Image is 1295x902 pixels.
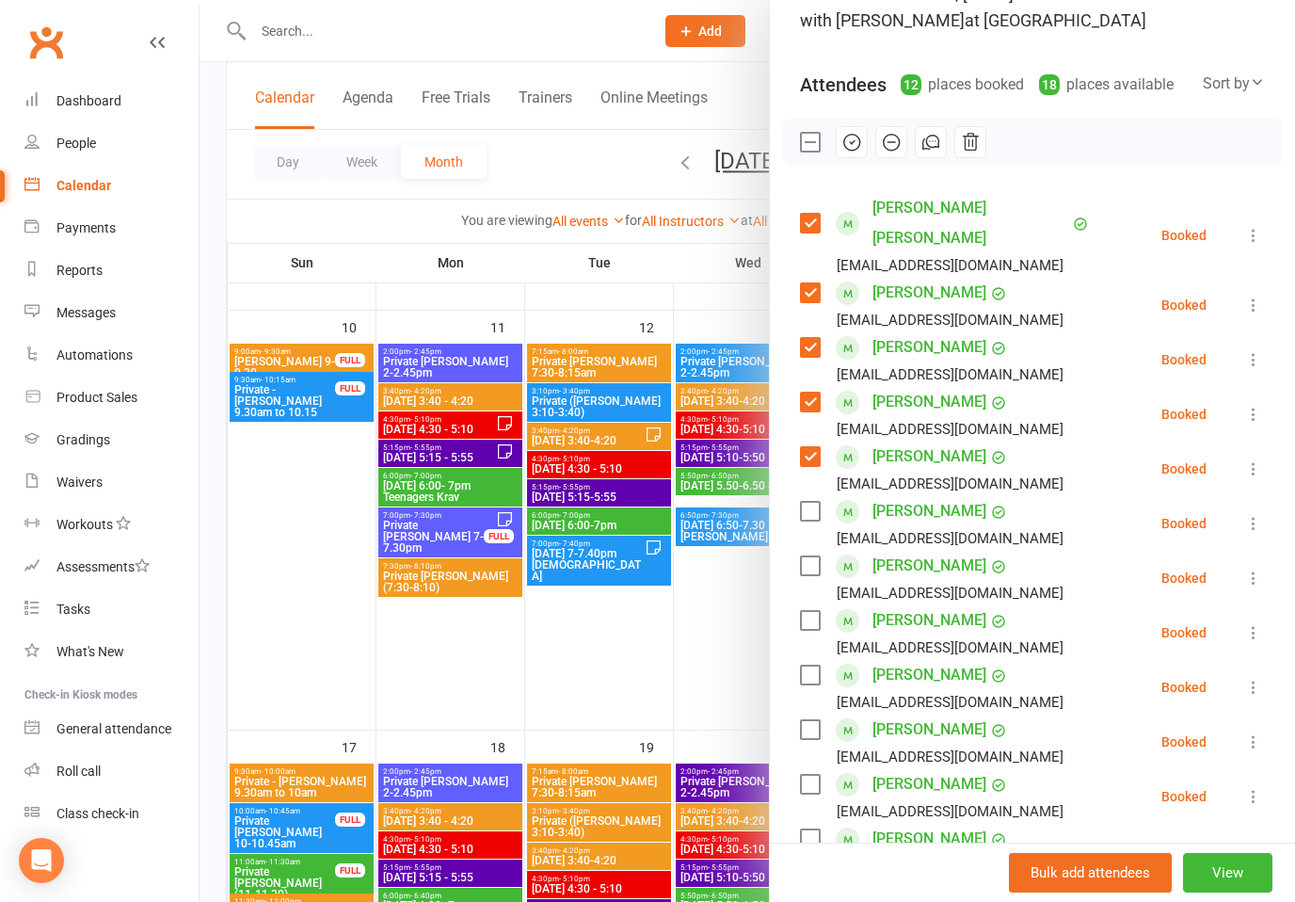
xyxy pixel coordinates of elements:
[56,178,111,193] div: Calendar
[24,793,199,835] a: Class kiosk mode
[872,715,986,745] a: [PERSON_NAME]
[872,769,986,799] a: [PERSON_NAME]
[837,253,1063,278] div: [EMAIL_ADDRESS][DOMAIN_NAME]
[56,347,133,362] div: Automations
[56,390,137,405] div: Product Sales
[56,721,171,736] div: General attendance
[800,72,887,98] div: Attendees
[837,362,1063,387] div: [EMAIL_ADDRESS][DOMAIN_NAME]
[965,10,1146,30] span: at [GEOGRAPHIC_DATA]
[1161,353,1207,366] div: Booked
[19,838,64,883] div: Open Intercom Messenger
[1161,681,1207,694] div: Booked
[800,10,965,30] span: with [PERSON_NAME]
[56,806,139,821] div: Class check-in
[56,475,103,490] div: Waivers
[837,745,1063,769] div: [EMAIL_ADDRESS][DOMAIN_NAME]
[56,602,90,617] div: Tasks
[872,660,986,690] a: [PERSON_NAME]
[56,220,116,235] div: Payments
[837,308,1063,332] div: [EMAIL_ADDRESS][DOMAIN_NAME]
[56,644,124,659] div: What's New
[1039,74,1060,95] div: 18
[24,419,199,461] a: Gradings
[837,690,1063,715] div: [EMAIL_ADDRESS][DOMAIN_NAME]
[1161,517,1207,530] div: Booked
[872,193,1068,253] a: [PERSON_NAME] [PERSON_NAME]
[24,750,199,793] a: Roll call
[872,605,986,636] a: [PERSON_NAME]
[1039,72,1174,98] div: places available
[24,546,199,588] a: Assessments
[872,387,986,417] a: [PERSON_NAME]
[1161,408,1207,421] div: Booked
[24,631,199,673] a: What's New
[56,93,121,108] div: Dashboard
[837,526,1063,551] div: [EMAIL_ADDRESS][DOMAIN_NAME]
[24,588,199,631] a: Tasks
[1203,72,1265,96] div: Sort by
[24,504,199,546] a: Workouts
[56,263,103,278] div: Reports
[56,305,116,320] div: Messages
[837,799,1063,824] div: [EMAIL_ADDRESS][DOMAIN_NAME]
[24,207,199,250] a: Payments
[901,74,921,95] div: 12
[24,80,199,122] a: Dashboard
[872,496,986,526] a: [PERSON_NAME]
[24,122,199,165] a: People
[56,559,150,574] div: Assessments
[1183,853,1272,893] button: View
[1161,462,1207,475] div: Booked
[56,136,96,151] div: People
[24,250,199,292] a: Reports
[837,472,1063,496] div: [EMAIL_ADDRESS][DOMAIN_NAME]
[872,332,986,362] a: [PERSON_NAME]
[56,432,110,447] div: Gradings
[1161,572,1207,585] div: Booked
[23,19,70,66] a: Clubworx
[901,72,1024,98] div: places booked
[1161,790,1207,803] div: Booked
[837,417,1063,442] div: [EMAIL_ADDRESS][DOMAIN_NAME]
[24,165,199,207] a: Calendar
[872,442,986,472] a: [PERSON_NAME]
[872,278,986,308] a: [PERSON_NAME]
[56,764,101,779] div: Roll call
[1161,298,1207,312] div: Booked
[1161,229,1207,242] div: Booked
[837,636,1063,660] div: [EMAIL_ADDRESS][DOMAIN_NAME]
[872,824,986,854] a: [PERSON_NAME]
[24,292,199,334] a: Messages
[872,551,986,581] a: [PERSON_NAME]
[1161,626,1207,639] div: Booked
[24,461,199,504] a: Waivers
[56,517,113,532] div: Workouts
[1009,853,1172,893] button: Bulk add attendees
[24,377,199,419] a: Product Sales
[24,334,199,377] a: Automations
[24,708,199,750] a: General attendance kiosk mode
[837,581,1063,605] div: [EMAIL_ADDRESS][DOMAIN_NAME]
[1161,735,1207,749] div: Booked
